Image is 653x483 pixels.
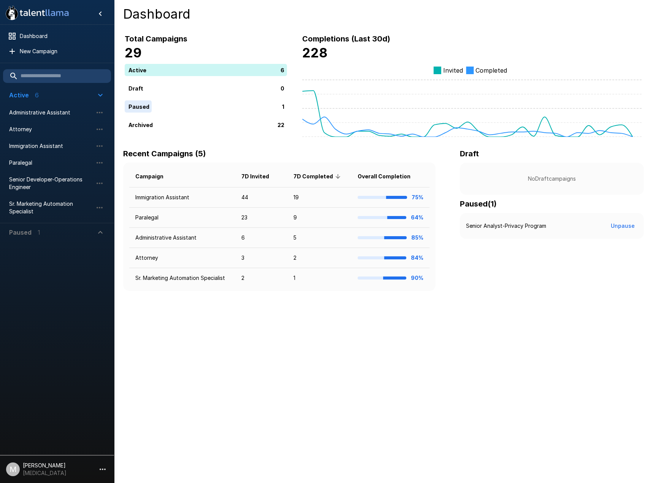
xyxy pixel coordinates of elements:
[135,172,173,181] span: Campaign
[358,172,420,181] span: Overall Completion
[287,187,352,208] td: 19
[129,268,235,288] td: Sr. Marketing Automation Specialist
[235,208,287,228] td: 23
[123,6,644,22] h4: Dashboard
[235,228,287,248] td: 6
[472,175,632,183] p: No Draft campaigns
[460,149,479,158] b: Draft
[125,45,142,60] b: 29
[123,149,206,158] b: Recent Campaigns (5)
[302,45,328,60] b: 228
[235,187,287,208] td: 44
[411,214,423,221] b: 64%
[466,222,546,230] p: Senior Analyst-Privacy Program
[287,248,352,268] td: 2
[281,66,284,74] p: 6
[287,228,352,248] td: 5
[460,199,497,208] b: Paused ( 1 )
[129,208,235,228] td: Paralegal
[287,268,352,288] td: 1
[281,84,284,92] p: 0
[302,34,390,43] b: Completions (Last 30d)
[235,248,287,268] td: 3
[287,208,352,228] td: 9
[411,275,423,281] b: 90%
[235,268,287,288] td: 2
[411,254,423,261] b: 84%
[129,248,235,268] td: Attorney
[125,34,187,43] b: Total Campaigns
[241,172,279,181] span: 7D Invited
[293,172,343,181] span: 7D Completed
[608,219,638,233] button: Unpause
[412,194,423,200] b: 75%
[129,228,235,248] td: Administrative Assistant
[282,102,284,110] p: 1
[277,121,284,129] p: 22
[129,187,235,208] td: Immigration Assistant
[411,234,423,241] b: 85%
